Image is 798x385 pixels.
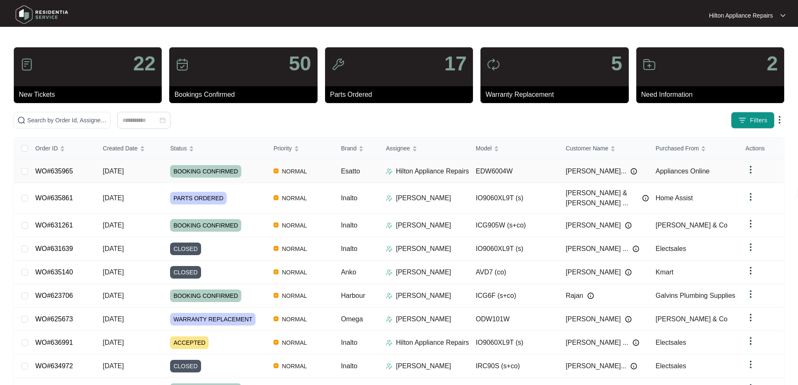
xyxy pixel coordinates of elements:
img: icon [176,58,189,71]
span: [DATE] [103,339,124,346]
span: Electsales [656,339,686,346]
p: 50 [289,54,311,74]
span: BOOKING CONFIRMED [170,219,241,232]
img: dropdown arrow [746,289,756,299]
input: Search by Order Id, Assignee Name, Customer Name, Brand and Model [27,116,107,125]
span: Rajan [566,291,583,301]
span: CLOSED [170,243,201,255]
img: icon [331,58,345,71]
th: Status [163,137,267,160]
a: WO#635861 [35,194,73,202]
span: PARTS ORDERED [170,192,227,204]
span: Model [476,144,492,153]
span: Created Date [103,144,137,153]
span: Kmart [656,269,674,276]
img: residentia service logo [13,2,71,27]
img: Assigner Icon [386,363,393,369]
img: Info icon [625,269,632,276]
img: Info icon [633,339,639,346]
img: Vercel Logo [274,316,279,321]
p: [PERSON_NAME] [396,314,451,324]
th: Assignee [379,137,469,160]
img: Vercel Logo [274,168,279,173]
span: BOOKING CONFIRMED [170,165,241,178]
img: dropdown arrow [775,115,785,125]
span: Harbour [341,292,365,299]
img: Assigner Icon [386,339,393,346]
img: dropdown arrow [746,336,756,346]
img: Vercel Logo [274,269,279,274]
p: 22 [133,54,155,74]
span: Assignee [386,144,410,153]
span: NORMAL [279,220,310,230]
span: [PERSON_NAME] [566,220,621,230]
img: Info icon [630,363,637,369]
a: WO#635965 [35,168,73,175]
span: [DATE] [103,362,124,369]
img: icon [643,58,656,71]
span: [PERSON_NAME] [566,267,621,277]
img: Vercel Logo [274,246,279,251]
img: filter icon [738,116,746,124]
img: Info icon [630,168,637,175]
th: Priority [267,137,334,160]
span: Customer Name [566,144,608,153]
a: WO#631639 [35,245,73,252]
img: dropdown arrow [780,13,785,18]
span: WARRANTY REPLACEMENT [170,313,256,326]
td: ODW101W [469,307,559,331]
span: Inalto [341,245,357,252]
span: [PERSON_NAME] & Co [656,315,728,323]
span: NORMAL [279,193,310,203]
p: Warranty Replacement [486,90,628,100]
td: AVD7 (co) [469,261,559,284]
img: Info icon [642,195,649,202]
img: Vercel Logo [274,293,279,298]
img: dropdown arrow [746,359,756,369]
img: dropdown arrow [746,266,756,276]
span: [DATE] [103,222,124,229]
span: Home Assist [656,194,693,202]
span: Omega [341,315,363,323]
p: [PERSON_NAME] [396,267,451,277]
a: WO#635140 [35,269,73,276]
span: CLOSED [170,360,201,372]
span: [PERSON_NAME] & [PERSON_NAME] ... [566,188,638,208]
p: [PERSON_NAME] [396,244,451,254]
img: Vercel Logo [274,340,279,345]
img: dropdown arrow [746,192,756,202]
img: Info icon [587,292,594,299]
p: 17 [444,54,467,74]
p: [PERSON_NAME] [396,193,451,203]
span: [DATE] [103,168,124,175]
p: Hilton Appliance Repairs [396,166,469,176]
th: Customer Name [559,137,649,160]
span: [DATE] [103,269,124,276]
p: 5 [611,54,622,74]
span: Electsales [656,245,686,252]
span: Esatto [341,168,360,175]
th: Actions [739,137,784,160]
span: NORMAL [279,267,310,277]
span: [PERSON_NAME] ... [566,244,628,254]
img: Assigner Icon [386,222,393,229]
th: Order ID [28,137,96,160]
span: [DATE] [103,194,124,202]
span: [PERSON_NAME]... [566,166,626,176]
td: IO9060XL9T (s) [469,237,559,261]
img: icon [20,58,34,71]
img: icon [487,58,500,71]
span: Appliances Online [656,168,710,175]
p: [PERSON_NAME] [396,220,451,230]
img: dropdown arrow [746,219,756,229]
th: Purchased From [649,137,739,160]
p: [PERSON_NAME] [396,291,451,301]
span: Inalto [341,362,357,369]
img: Assigner Icon [386,292,393,299]
span: Purchased From [656,144,699,153]
span: NORMAL [279,166,310,176]
button: filter iconFilters [731,112,775,129]
img: Assigner Icon [386,168,393,175]
td: ICG905W (s+co) [469,214,559,237]
span: Inalto [341,222,357,229]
